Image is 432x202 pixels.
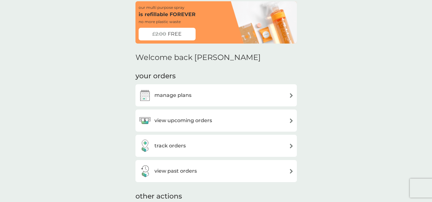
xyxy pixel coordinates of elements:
[139,10,196,19] p: is refillable FOREVER
[135,71,176,81] h3: your orders
[135,192,182,201] h3: other actions
[135,53,261,62] h2: Welcome back [PERSON_NAME]
[152,30,166,38] span: £2.00
[139,19,181,25] p: no more plastic waste
[168,30,182,38] span: FREE
[289,118,294,123] img: arrow right
[289,144,294,148] img: arrow right
[154,91,191,99] h3: manage plans
[289,93,294,98] img: arrow right
[154,116,212,125] h3: view upcoming orders
[154,142,186,150] h3: track orders
[289,169,294,174] img: arrow right
[154,167,197,175] h3: view past orders
[139,4,185,10] p: our multi purpose spray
